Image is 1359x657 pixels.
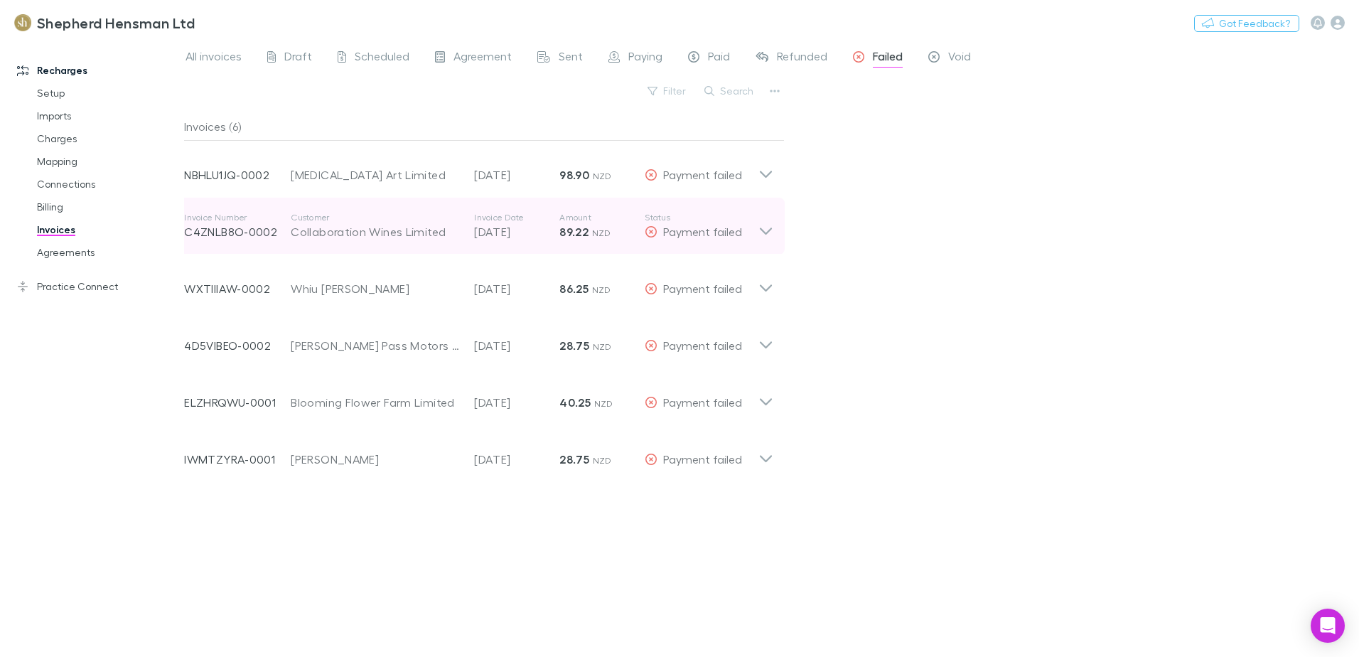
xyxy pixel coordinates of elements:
[645,212,758,223] p: Status
[184,212,291,223] p: Invoice Number
[453,49,512,68] span: Agreement
[593,341,612,352] span: NZD
[628,49,662,68] span: Paying
[173,368,785,425] div: ELZHRQWU-0001Blooming Flower Farm Limited[DATE]40.25 NZDPayment failed
[708,49,730,68] span: Paid
[593,455,612,466] span: NZD
[559,282,589,296] strong: 86.25
[184,223,291,240] p: C4ZNLB8O-0002
[663,168,742,181] span: Payment failed
[777,49,827,68] span: Refunded
[23,196,192,218] a: Billing
[291,212,460,223] p: Customer
[559,338,589,353] strong: 28.75
[6,6,203,40] a: Shepherd Hensman Ltd
[291,166,460,183] div: [MEDICAL_DATA] Art Limited
[184,337,291,354] p: 4D5VIBEO-0002
[291,337,460,354] div: [PERSON_NAME] Pass Motors Limited
[640,82,694,100] button: Filter
[23,218,192,241] a: Invoices
[173,141,785,198] div: NBHLU1JQ-0002[MEDICAL_DATA] Art Limited[DATE]98.90 NZDPayment failed
[592,284,611,295] span: NZD
[3,59,192,82] a: Recharges
[23,82,192,105] a: Setup
[663,452,742,466] span: Payment failed
[291,280,460,297] div: Whiu [PERSON_NAME]
[559,395,591,410] strong: 40.25
[474,212,559,223] p: Invoice Date
[474,451,559,468] p: [DATE]
[23,150,192,173] a: Mapping
[663,338,742,352] span: Payment failed
[474,394,559,411] p: [DATE]
[663,282,742,295] span: Payment failed
[284,49,312,68] span: Draft
[184,166,291,183] p: NBHLU1JQ-0002
[474,337,559,354] p: [DATE]
[592,228,611,238] span: NZD
[697,82,762,100] button: Search
[184,451,291,468] p: IWMTZYRA-0001
[1311,609,1345,643] div: Open Intercom Messenger
[184,280,291,297] p: WXTIIIAW-0002
[23,173,192,196] a: Connections
[474,166,559,183] p: [DATE]
[23,105,192,127] a: Imports
[663,225,742,238] span: Payment failed
[291,223,460,240] div: Collaboration Wines Limited
[3,275,192,298] a: Practice Connect
[474,223,559,240] p: [DATE]
[173,425,785,482] div: IWMTZYRA-0001[PERSON_NAME][DATE]28.75 NZDPayment failed
[559,452,589,466] strong: 28.75
[14,14,31,31] img: Shepherd Hensman Ltd's Logo
[173,311,785,368] div: 4D5VIBEO-0002[PERSON_NAME] Pass Motors Limited[DATE]28.75 NZDPayment failed
[593,171,612,181] span: NZD
[559,168,589,182] strong: 98.90
[37,14,195,31] h3: Shepherd Hensman Ltd
[948,49,971,68] span: Void
[173,255,785,311] div: WXTIIIAW-0002Whiu [PERSON_NAME][DATE]86.25 NZDPayment failed
[291,451,460,468] div: [PERSON_NAME]
[594,398,613,409] span: NZD
[291,394,460,411] div: Blooming Flower Farm Limited
[355,49,409,68] span: Scheduled
[559,212,645,223] p: Amount
[1194,15,1299,32] button: Got Feedback?
[23,127,192,150] a: Charges
[474,280,559,297] p: [DATE]
[173,198,785,255] div: Invoice NumberC4ZNLB8O-0002CustomerCollaboration Wines LimitedInvoice Date[DATE]Amount89.22 NZDSt...
[184,394,291,411] p: ELZHRQWU-0001
[23,241,192,264] a: Agreements
[559,225,589,239] strong: 89.22
[186,49,242,68] span: All invoices
[663,395,742,409] span: Payment failed
[559,49,583,68] span: Sent
[873,49,903,68] span: Failed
